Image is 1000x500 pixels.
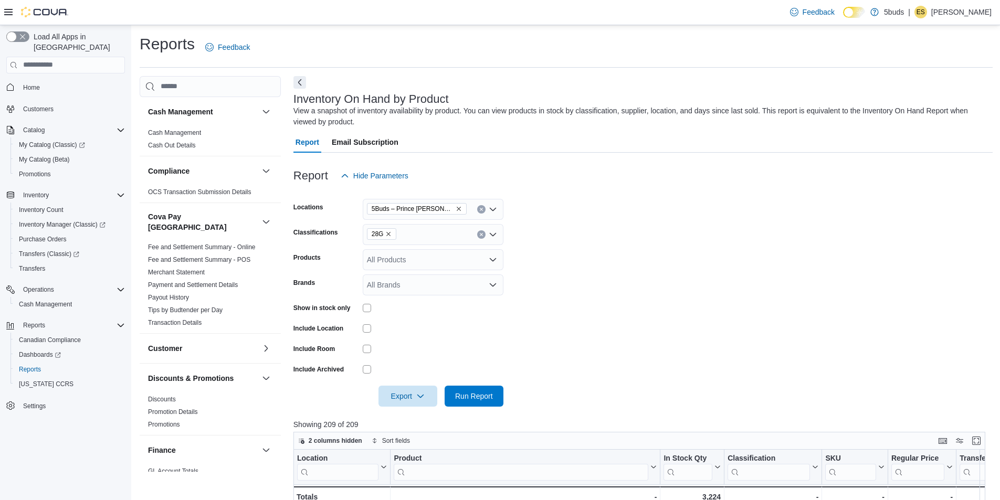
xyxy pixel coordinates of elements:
[19,189,53,201] button: Inventory
[15,218,110,231] a: Inventory Manager (Classic)
[148,256,250,263] a: Fee and Settlement Summary - POS
[297,453,387,480] button: Location
[10,261,129,276] button: Transfers
[10,347,129,362] a: Dashboards
[19,250,79,258] span: Transfers (Classic)
[293,365,344,374] label: Include Archived
[489,230,497,239] button: Open list of options
[15,153,125,166] span: My Catalog (Beta)
[260,342,272,355] button: Customer
[297,453,378,463] div: Location
[148,141,196,150] span: Cash Out Details
[908,6,910,18] p: |
[297,453,378,480] div: Location
[19,189,125,201] span: Inventory
[10,137,129,152] a: My Catalog (Classic)
[19,103,58,115] a: Customers
[10,203,129,217] button: Inventory Count
[15,218,125,231] span: Inventory Manager (Classic)
[825,453,885,480] button: SKU
[23,321,45,329] span: Reports
[148,256,250,264] span: Fee and Settlement Summary - POS
[260,216,272,228] button: Cova Pay [GEOGRAPHIC_DATA]
[332,132,398,153] span: Email Subscription
[2,101,129,116] button: Customers
[148,243,256,251] span: Fee and Settlement Summary - Online
[19,124,49,136] button: Catalog
[884,6,904,18] p: 5buds
[2,318,129,333] button: Reports
[2,398,129,413] button: Settings
[385,231,392,237] button: Remove 28G from selection in this group
[455,391,493,401] span: Run Report
[293,279,315,287] label: Brands
[15,348,125,361] span: Dashboards
[293,203,323,211] label: Locations
[260,165,272,177] button: Compliance
[786,2,839,23] a: Feedback
[489,205,497,214] button: Open list of options
[260,444,272,456] button: Finance
[10,217,129,232] a: Inventory Manager (Classic)
[803,7,835,17] span: Feedback
[296,132,319,153] span: Report
[201,37,254,58] a: Feedback
[931,6,992,18] p: [PERSON_NAME]
[148,107,213,117] h3: Cash Management
[148,343,258,354] button: Customer
[148,421,180,428] a: Promotions
[19,264,45,273] span: Transfers
[825,453,876,480] div: SKU URL
[148,343,182,354] h3: Customer
[936,434,949,447] button: Keyboard shortcuts
[19,141,85,149] span: My Catalog (Classic)
[148,408,198,416] span: Promotion Details
[10,297,129,312] button: Cash Management
[19,319,125,332] span: Reports
[15,233,71,246] a: Purchase Orders
[19,155,70,164] span: My Catalog (Beta)
[19,336,81,344] span: Canadian Compliance
[19,399,125,412] span: Settings
[148,396,176,403] a: Discounts
[489,281,497,289] button: Open list of options
[15,334,125,346] span: Canadian Compliance
[148,211,258,232] button: Cova Pay [GEOGRAPHIC_DATA]
[378,386,437,407] button: Export
[15,262,125,275] span: Transfers
[23,83,40,92] span: Home
[19,365,41,374] span: Reports
[891,453,953,480] button: Regular Price
[15,248,125,260] span: Transfers (Classic)
[148,306,223,314] a: Tips by Budtender per Day
[10,377,129,391] button: [US_STATE] CCRS
[19,206,64,214] span: Inventory Count
[15,153,74,166] a: My Catalog (Beta)
[148,166,190,176] h3: Compliance
[19,400,50,412] a: Settings
[15,378,78,390] a: [US_STATE] CCRS
[15,139,125,151] span: My Catalog (Classic)
[728,453,810,463] div: Classification
[148,243,256,251] a: Fee and Settlement Summary - Online
[293,76,306,89] button: Next
[148,129,201,136] a: Cash Management
[367,228,397,240] span: 28G
[148,373,258,384] button: Discounts & Promotions
[728,453,818,480] button: Classification
[15,168,125,180] span: Promotions
[664,453,712,463] div: In Stock Qty
[148,318,202,327] span: Transaction Details
[15,233,125,246] span: Purchase Orders
[293,419,993,430] p: Showing 209 of 209
[148,373,234,384] h3: Discounts & Promotions
[891,453,944,480] div: Regular Price
[19,102,125,115] span: Customers
[15,334,85,346] a: Canadian Compliance
[23,105,54,113] span: Customers
[148,268,205,276] span: Merchant Statement
[148,281,238,289] a: Payment and Settlement Details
